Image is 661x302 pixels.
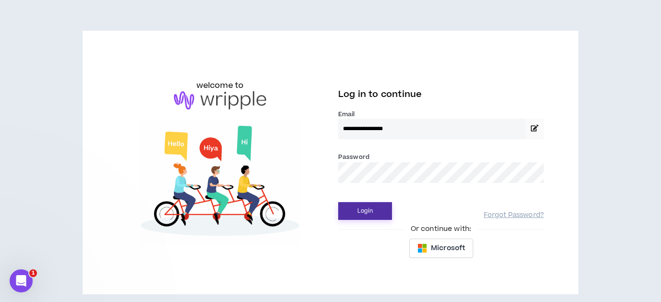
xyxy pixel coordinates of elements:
[338,202,392,220] button: Login
[338,110,544,119] label: Email
[409,239,473,258] button: Microsoft
[404,224,478,234] span: Or continue with:
[196,80,244,91] h6: welcome to
[29,269,37,277] span: 1
[117,119,323,245] img: Welcome to Wripple
[174,91,266,109] img: logo-brand.png
[10,269,33,292] iframe: Intercom live chat
[338,153,369,161] label: Password
[338,88,422,100] span: Log in to continue
[484,211,544,220] a: Forgot Password?
[431,243,465,254] span: Microsoft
